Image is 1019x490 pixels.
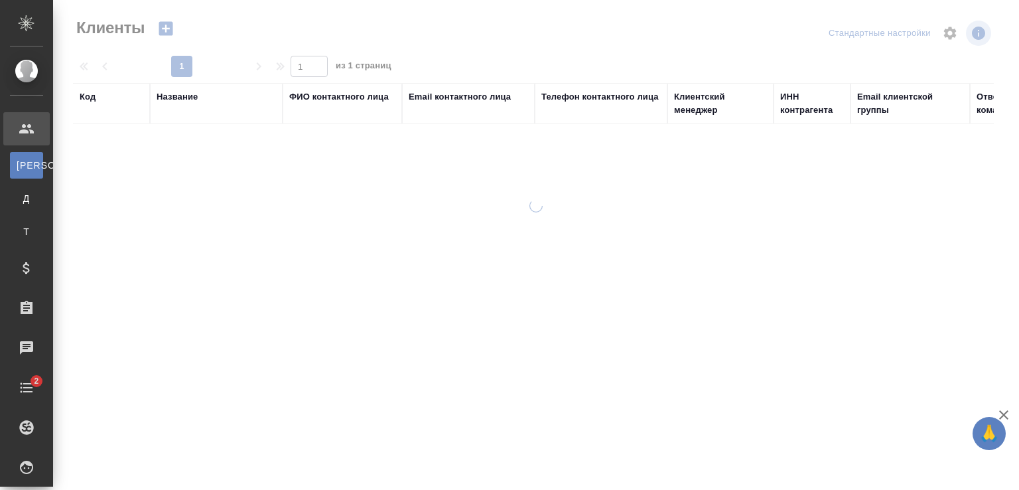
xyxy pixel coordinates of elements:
div: Код [80,90,96,104]
span: 2 [26,374,46,388]
span: 🙏 [978,420,1000,448]
div: Клиентский менеджер [674,90,767,117]
div: Email клиентской группы [857,90,963,117]
a: Д [10,185,43,212]
div: Телефон контактного лица [541,90,659,104]
span: [PERSON_NAME] [17,159,36,172]
button: 🙏 [973,417,1006,450]
div: ИНН контрагента [780,90,844,117]
div: Email контактного лица [409,90,511,104]
div: ФИО контактного лица [289,90,389,104]
a: [PERSON_NAME] [10,152,43,179]
div: Название [157,90,198,104]
span: Т [17,225,36,238]
a: 2 [3,371,50,404]
a: Т [10,218,43,245]
span: Д [17,192,36,205]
